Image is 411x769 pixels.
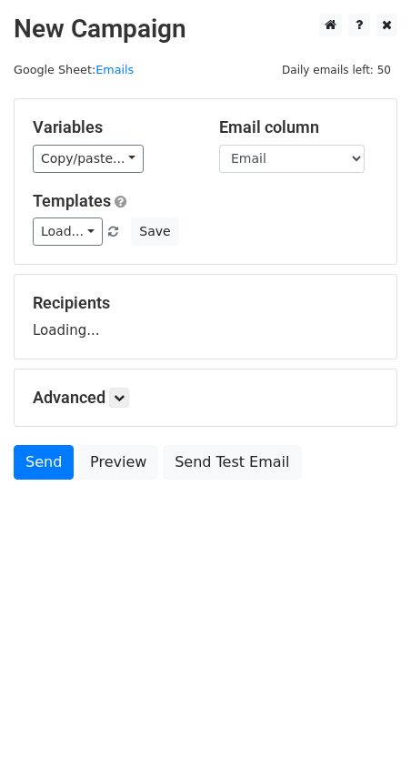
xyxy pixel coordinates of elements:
[219,117,378,137] h5: Email column
[276,63,397,76] a: Daily emails left: 50
[131,218,178,246] button: Save
[33,145,144,173] a: Copy/paste...
[14,445,74,480] a: Send
[14,63,134,76] small: Google Sheet:
[33,293,378,313] h5: Recipients
[95,63,134,76] a: Emails
[33,117,192,137] h5: Variables
[14,14,397,45] h2: New Campaign
[276,60,397,80] span: Daily emails left: 50
[33,293,378,340] div: Loading...
[33,388,378,408] h5: Advanced
[33,218,103,246] a: Load...
[33,191,111,210] a: Templates
[78,445,158,480] a: Preview
[163,445,301,480] a: Send Test Email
